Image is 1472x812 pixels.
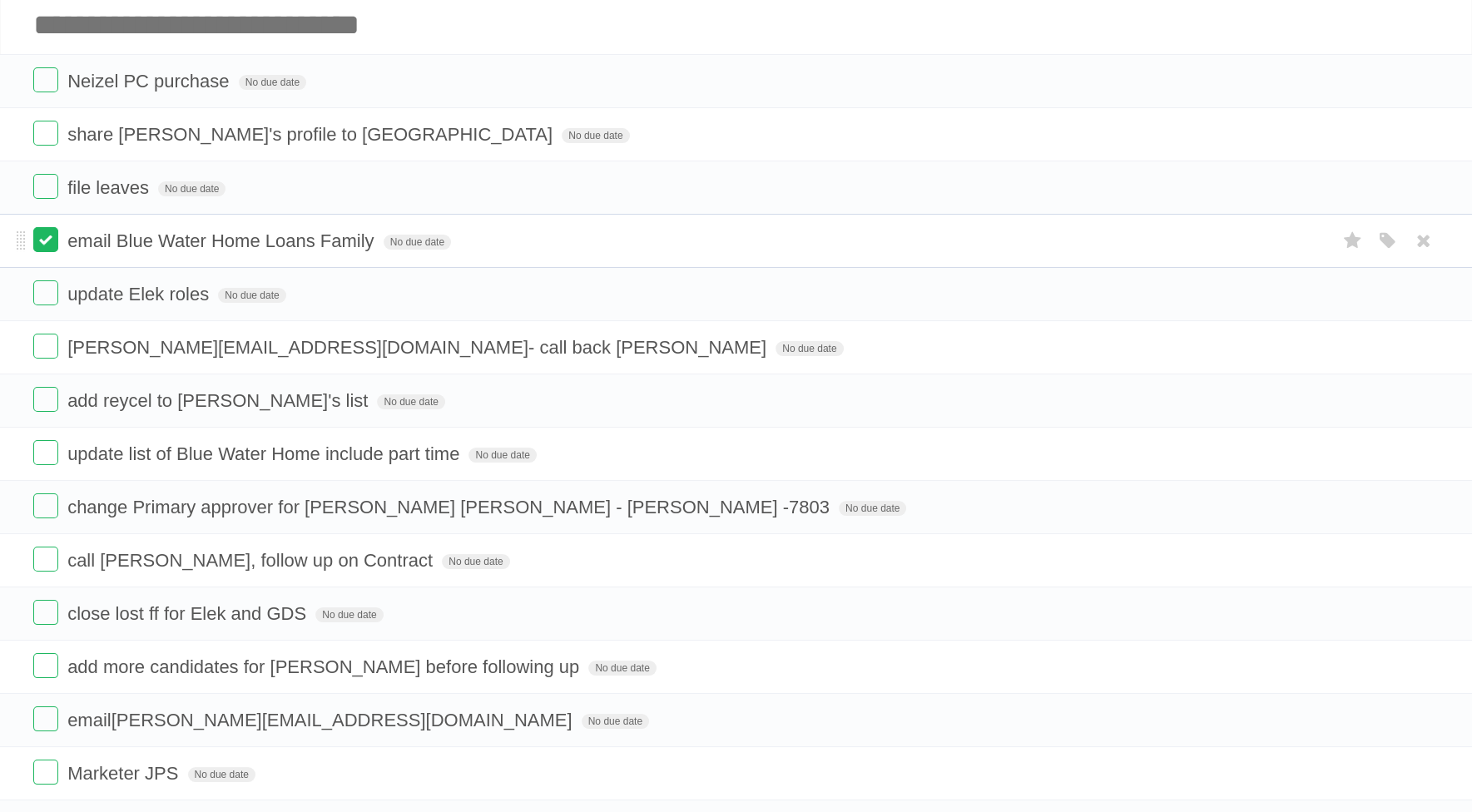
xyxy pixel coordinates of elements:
[562,128,629,143] span: No due date
[384,235,451,250] span: No due date
[67,124,557,145] span: share [PERSON_NAME]'s profile to [GEOGRAPHIC_DATA]
[468,448,536,463] span: No due date
[33,280,58,305] label: Done
[377,394,444,409] span: No due date
[582,714,649,729] span: No due date
[33,706,58,731] label: Done
[67,390,372,411] span: add reycel to [PERSON_NAME]'s list
[33,760,58,785] label: Done
[315,607,383,622] span: No due date
[33,174,58,199] label: Done
[33,600,58,625] label: Done
[33,547,58,572] label: Done
[1337,227,1369,255] label: Star task
[33,387,58,412] label: Done
[776,341,843,356] span: No due date
[67,71,233,92] span: Neizel PC purchase
[67,656,583,677] span: add more candidates for [PERSON_NAME] before following up
[33,121,58,146] label: Done
[67,603,310,624] span: close lost ff for Elek and GDS
[33,227,58,252] label: Done
[67,763,182,784] span: Marketer JPS
[67,443,463,464] span: update list of Blue Water Home include part time
[67,230,378,251] span: email Blue Water Home Loans Family
[67,497,834,517] span: change Primary approver for [PERSON_NAME] [PERSON_NAME] - [PERSON_NAME] -7803
[839,501,906,516] span: No due date
[67,710,576,730] span: email [PERSON_NAME][EMAIL_ADDRESS][DOMAIN_NAME]
[33,653,58,678] label: Done
[33,493,58,518] label: Done
[442,554,509,569] span: No due date
[218,288,285,303] span: No due date
[67,177,153,198] span: file leaves
[33,334,58,359] label: Done
[158,181,226,196] span: No due date
[188,767,255,782] span: No due date
[588,661,656,676] span: No due date
[67,284,213,304] span: update Elek roles
[33,440,58,465] label: Done
[67,337,771,358] span: [PERSON_NAME][EMAIL_ADDRESS][DOMAIN_NAME] - call back [PERSON_NAME]
[33,67,58,92] label: Done
[67,550,437,571] span: call [PERSON_NAME], follow up on Contract
[239,75,306,90] span: No due date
